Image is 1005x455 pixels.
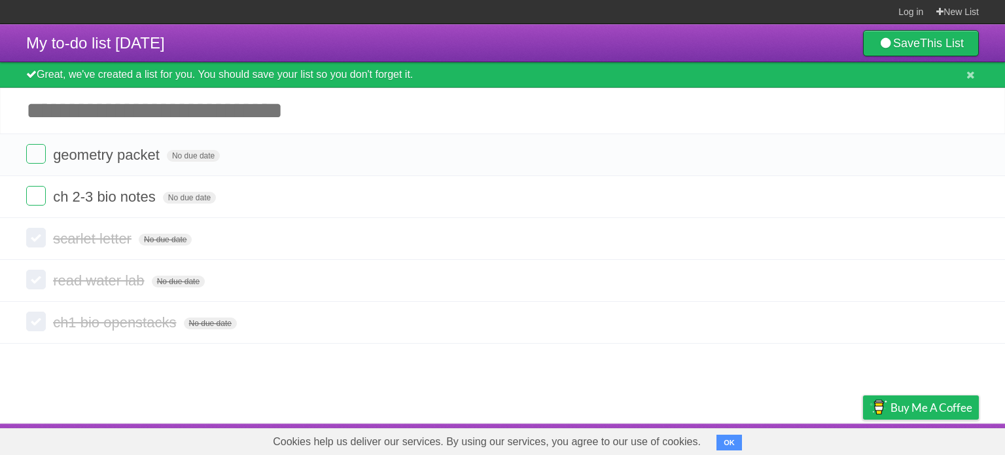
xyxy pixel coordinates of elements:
[846,427,880,452] a: Privacy
[26,186,46,206] label: Done
[53,314,179,331] span: ch1 bio openstacks
[26,270,46,289] label: Done
[167,150,220,162] span: No due date
[53,189,159,205] span: ch 2-3 bio notes
[689,427,716,452] a: About
[53,147,163,163] span: geometry packet
[26,34,165,52] span: My to-do list [DATE]
[163,192,216,204] span: No due date
[139,234,192,246] span: No due date
[732,427,785,452] a: Developers
[26,144,46,164] label: Done
[920,37,964,50] b: This List
[184,318,237,329] span: No due date
[26,312,46,331] label: Done
[863,30,979,56] a: SaveThis List
[863,395,979,420] a: Buy me a coffee
[870,396,887,418] img: Buy me a coffee
[802,427,830,452] a: Terms
[53,272,147,289] span: read water lab
[716,435,742,450] button: OK
[152,276,205,287] span: No due date
[53,230,135,247] span: scarlet letter
[26,228,46,247] label: Done
[890,396,972,419] span: Buy me a coffee
[260,429,714,455] span: Cookies help us deliver our services. By using our services, you agree to our use of cookies.
[896,427,979,452] a: Suggest a feature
